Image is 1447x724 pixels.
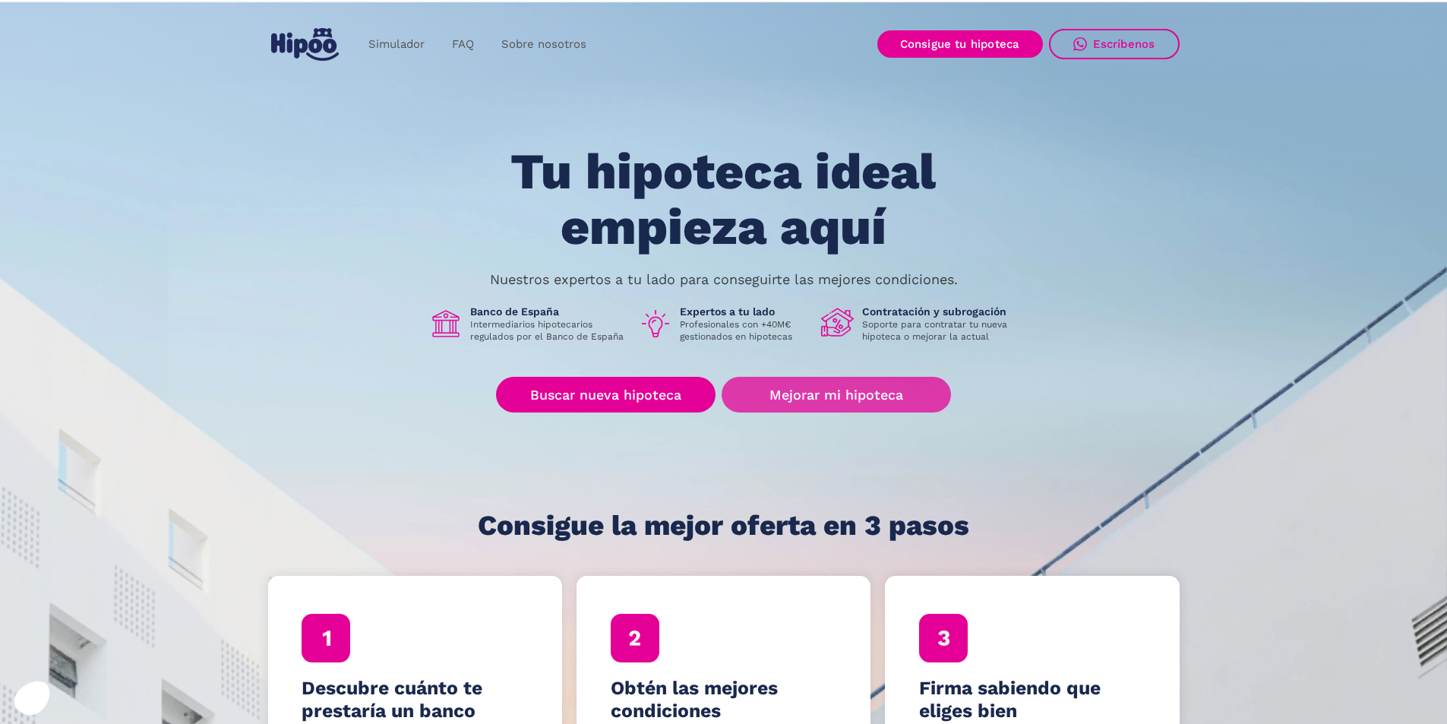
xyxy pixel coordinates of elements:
h1: Contratación y subrogación [862,305,1019,318]
p: Profesionales con +40M€ gestionados en hipotecas [680,318,809,343]
a: home [268,22,343,67]
a: Simulador [355,30,438,59]
h1: Expertos a tu lado [680,305,809,318]
h4: Obtén las mejores condiciones [611,677,837,722]
p: Soporte para contratar tu nueva hipoteca o mejorar la actual [862,318,1019,343]
a: Escríbenos [1049,29,1180,59]
h4: Descubre cuánto te prestaría un banco [302,677,528,722]
a: FAQ [438,30,488,59]
p: Nuestros expertos a tu lado para conseguirte las mejores condiciones. [490,273,958,286]
h1: Tu hipoteca ideal empieza aquí [435,144,1011,255]
a: Buscar nueva hipoteca [496,377,716,413]
h1: Banco de España [470,305,627,318]
div: Escríbenos [1093,37,1155,51]
h1: Consigue la mejor oferta en 3 pasos [478,511,969,541]
p: Intermediarios hipotecarios regulados por el Banco de España [470,318,627,343]
a: Mejorar mi hipoteca [722,377,950,413]
a: Consigue tu hipoteca [877,30,1043,58]
a: Sobre nosotros [488,30,600,59]
h4: Firma sabiendo que eliges bien [919,677,1145,722]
